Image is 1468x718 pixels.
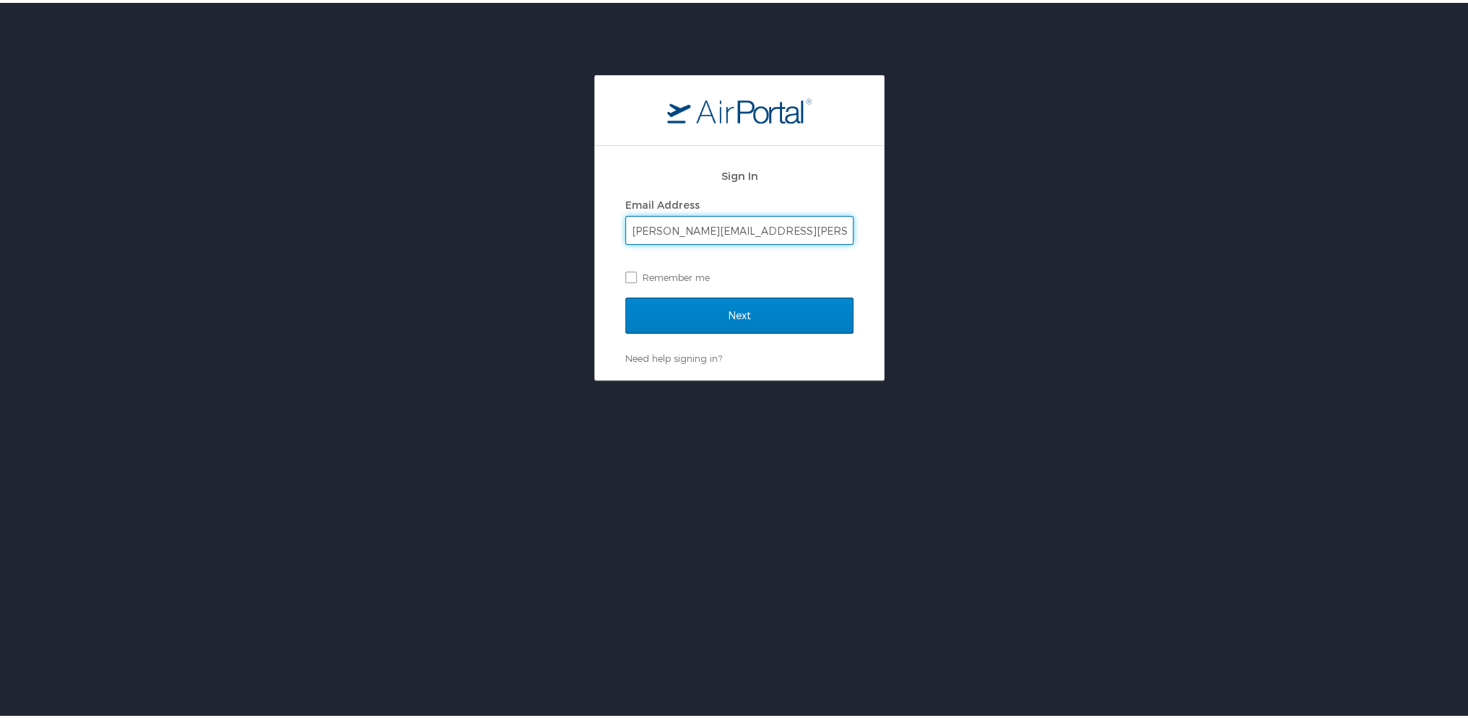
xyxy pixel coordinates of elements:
[625,196,700,208] label: Email Address
[667,95,812,121] img: logo
[625,264,854,285] label: Remember me
[625,165,854,181] h2: Sign In
[625,295,854,331] input: Next
[625,350,722,361] a: Need help signing in?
